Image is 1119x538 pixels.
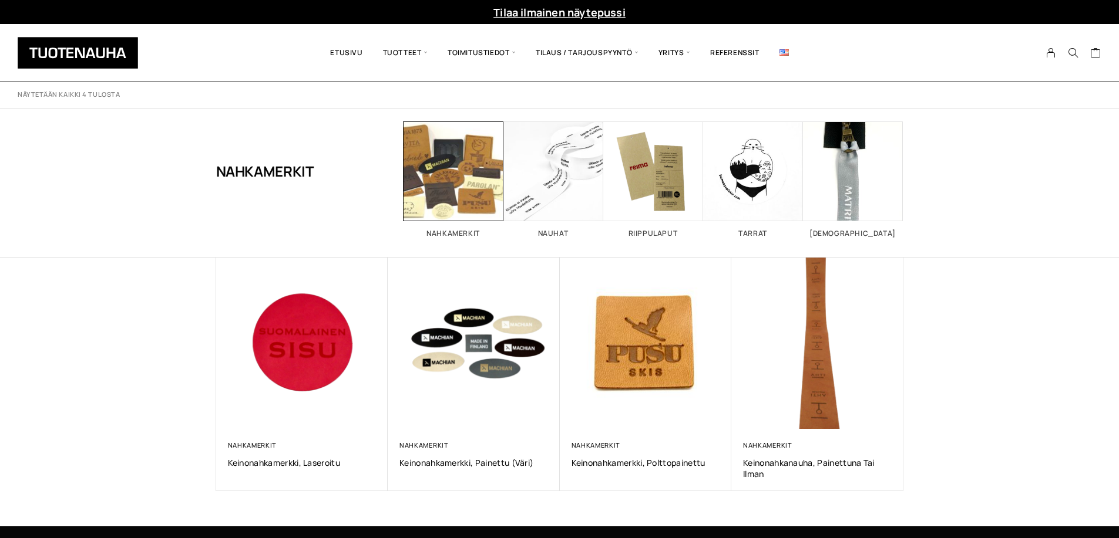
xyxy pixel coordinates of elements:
[18,37,138,69] img: Tuotenauha Oy
[603,121,703,237] a: Visit product category Riippulaput
[493,5,626,19] a: Tilaa ilmainen näytepussi
[703,230,803,237] h2: Tarrat
[743,457,892,479] a: Keinonahkanauha, Painettuna tai ilman
[603,230,703,237] h2: Riippulaput
[18,90,120,99] p: Näytetään kaikki 4 tulosta
[572,441,621,449] a: Nahkamerkit
[399,441,449,449] a: Nahkamerkit
[1040,48,1063,58] a: My Account
[404,121,503,237] a: Visit product category Nahkamerkit
[526,33,648,73] span: Tilaus / Tarjouspyyntö
[228,441,277,449] a: Nahkamerkit
[503,121,603,237] a: Visit product category Nauhat
[648,33,700,73] span: Yritys
[228,457,377,468] a: Keinonahkamerkki, laseroitu
[399,457,548,468] a: Keinonahkamerkki, painettu (väri)
[320,33,372,73] a: Etusivu
[438,33,526,73] span: Toimitustiedot
[404,230,503,237] h2: Nahkamerkit
[572,457,720,468] a: Keinonahkamerkki, polttopainettu
[803,121,903,237] a: Visit product category Vedin
[743,441,792,449] a: Nahkamerkit
[216,121,314,221] h1: Nahkamerkit
[503,230,603,237] h2: Nauhat
[1090,47,1101,61] a: Cart
[803,230,903,237] h2: [DEMOGRAPHIC_DATA]
[779,49,789,56] img: English
[703,121,803,237] a: Visit product category Tarrat
[373,33,438,73] span: Tuotteet
[1062,48,1084,58] button: Search
[700,33,769,73] a: Referenssit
